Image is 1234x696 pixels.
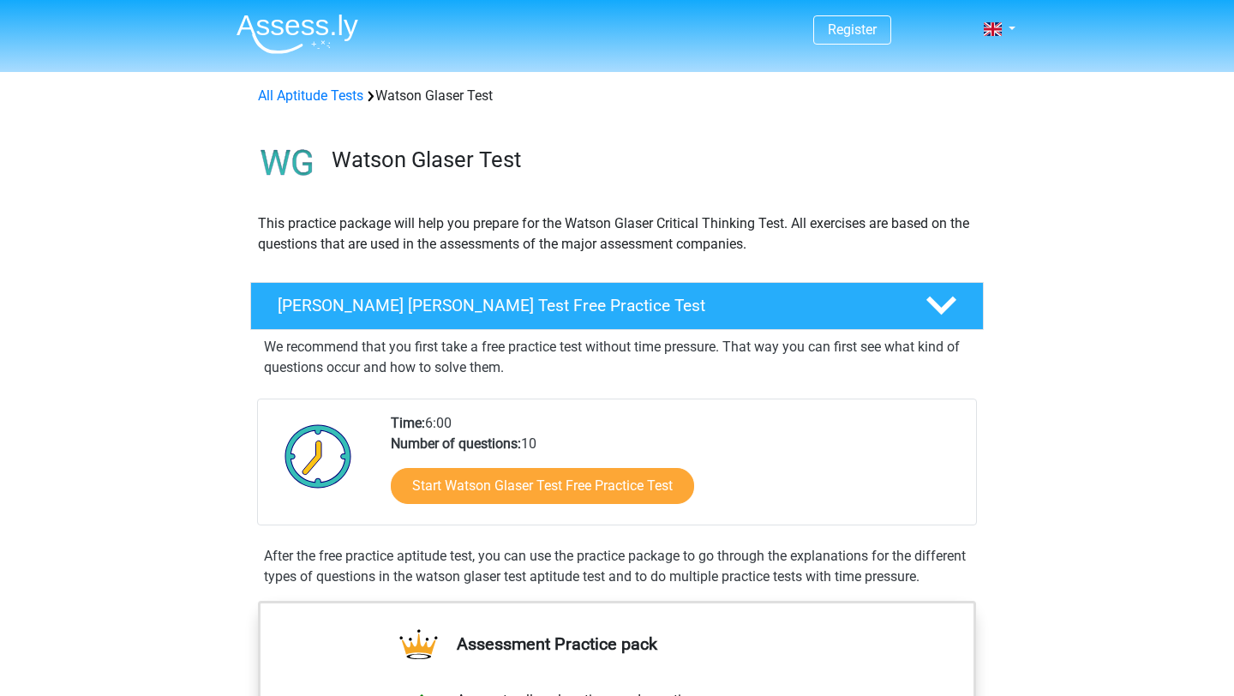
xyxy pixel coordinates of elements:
h3: Watson Glaser Test [332,147,970,173]
p: This practice package will help you prepare for the Watson Glaser Critical Thinking Test. All exe... [258,213,976,255]
img: Assessly [237,14,358,54]
div: 6:00 10 [378,413,975,525]
a: [PERSON_NAME] [PERSON_NAME] Test Free Practice Test [243,282,991,330]
img: Clock [275,413,362,499]
a: All Aptitude Tests [258,87,363,104]
h4: [PERSON_NAME] [PERSON_NAME] Test Free Practice Test [278,296,898,315]
b: Number of questions: [391,435,521,452]
a: Start Watson Glaser Test Free Practice Test [391,468,694,504]
img: watson glaser test [251,127,324,200]
div: After the free practice aptitude test, you can use the practice package to go through the explana... [257,546,977,587]
b: Time: [391,415,425,431]
p: We recommend that you first take a free practice test without time pressure. That way you can fir... [264,337,970,378]
div: Watson Glaser Test [251,86,983,106]
a: Register [828,21,877,38]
